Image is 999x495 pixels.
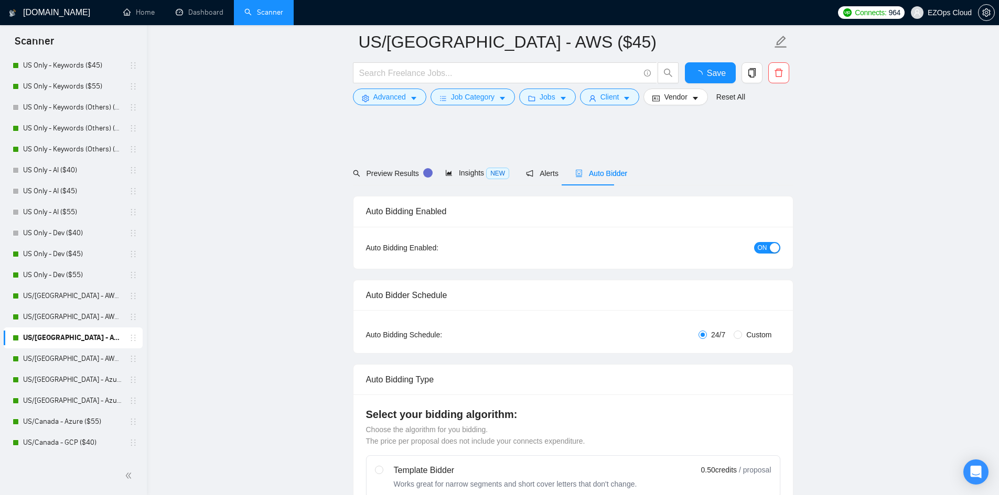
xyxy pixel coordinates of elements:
[526,170,533,177] span: notification
[23,327,123,348] a: US/[GEOGRAPHIC_DATA] - AWS ($45)
[540,91,555,103] span: Jobs
[716,91,745,103] a: Reset All
[963,459,989,485] div: Open Intercom Messenger
[23,348,123,369] a: US/[GEOGRAPHIC_DATA] - AWS ($55)
[394,479,637,489] div: Works great for narrow segments and short cover letters that don't change.
[701,464,737,476] span: 0.50 credits
[129,187,137,195] span: holder
[353,89,426,105] button: settingAdvancedcaret-down
[439,94,447,102] span: bars
[978,8,995,17] a: setting
[664,91,687,103] span: Vendor
[129,250,137,258] span: holder
[129,313,137,321] span: holder
[769,68,789,78] span: delete
[23,306,123,327] a: US/[GEOGRAPHIC_DATA] - AWS ($40)
[445,169,453,177] span: area-chart
[23,369,123,390] a: US/[GEOGRAPHIC_DATA] - Azure ($40)
[353,170,360,177] span: search
[129,417,137,426] span: holder
[373,91,406,103] span: Advanced
[9,5,16,21] img: logo
[575,170,583,177] span: robot
[486,168,509,179] span: NEW
[129,229,137,237] span: holder
[23,118,123,139] a: US Only - Keywords (Others) ($45)
[644,70,651,76] span: info-circle
[23,411,123,432] a: US/Canada - Azure ($55)
[23,76,123,97] a: US Only - Keywords ($55)
[528,94,535,102] span: folder
[353,169,428,178] span: Preview Results
[23,285,123,306] a: US/[GEOGRAPHIC_DATA] - AWS (Best Clients) ($55)
[23,181,123,202] a: US Only - AI ($45)
[366,242,504,254] div: Auto Bidding Enabled:
[580,89,640,105] button: userClientcaret-down
[129,82,137,91] span: holder
[362,94,369,102] span: setting
[23,432,123,453] a: US/Canada - GCP ($40)
[129,438,137,447] span: holder
[129,145,137,153] span: holder
[176,8,223,17] a: dashboardDashboard
[739,465,771,475] span: / proposal
[692,94,699,102] span: caret-down
[6,34,62,56] span: Scanner
[685,62,736,83] button: Save
[359,67,639,80] input: Search Freelance Jobs...
[914,9,921,16] span: user
[23,265,123,285] a: US Only - Dev ($55)
[129,124,137,133] span: holder
[366,196,780,226] div: Auto Bidding Enabled
[707,329,729,340] span: 24/7
[445,169,509,177] span: Insights
[707,67,726,80] span: Save
[623,94,630,102] span: caret-down
[23,160,123,181] a: US Only - AI ($40)
[23,223,123,244] a: US Only - Dev ($40)
[774,35,788,49] span: edit
[366,407,780,422] h4: Select your bidding algorithm:
[244,8,283,17] a: searchScanner
[23,390,123,411] a: US/[GEOGRAPHIC_DATA] - Azure ($45)
[23,139,123,160] a: US Only - Keywords (Others) ($55)
[366,280,780,310] div: Auto Bidder Schedule
[129,103,137,112] span: holder
[742,62,762,83] button: copy
[742,329,776,340] span: Custom
[125,470,135,481] span: double-left
[129,292,137,300] span: holder
[855,7,886,18] span: Connects:
[129,397,137,405] span: holder
[499,94,506,102] span: caret-down
[431,89,515,105] button: barsJob Categorycaret-down
[888,7,900,18] span: 964
[652,94,660,102] span: idcard
[423,168,433,178] div: Tooltip anchor
[359,29,772,55] input: Scanner name...
[23,453,123,474] a: US/Canada - GCP ($45)
[843,8,852,17] img: upwork-logo.png
[451,91,495,103] span: Job Category
[23,202,123,223] a: US Only - AI ($55)
[575,169,627,178] span: Auto Bidder
[978,4,995,21] button: setting
[519,89,576,105] button: folderJobscaret-down
[658,68,678,78] span: search
[366,425,585,445] span: Choose the algorithm for you bidding. The price per proposal does not include your connects expen...
[23,55,123,76] a: US Only - Keywords ($45)
[129,334,137,342] span: holder
[742,68,762,78] span: copy
[23,97,123,118] a: US Only - Keywords (Others) ($40)
[694,70,707,79] span: loading
[129,271,137,279] span: holder
[129,208,137,216] span: holder
[23,244,123,265] a: US Only - Dev ($45)
[394,464,637,477] div: Template Bidder
[129,355,137,363] span: holder
[560,94,567,102] span: caret-down
[129,376,137,384] span: holder
[768,62,789,83] button: delete
[123,8,155,17] a: homeHome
